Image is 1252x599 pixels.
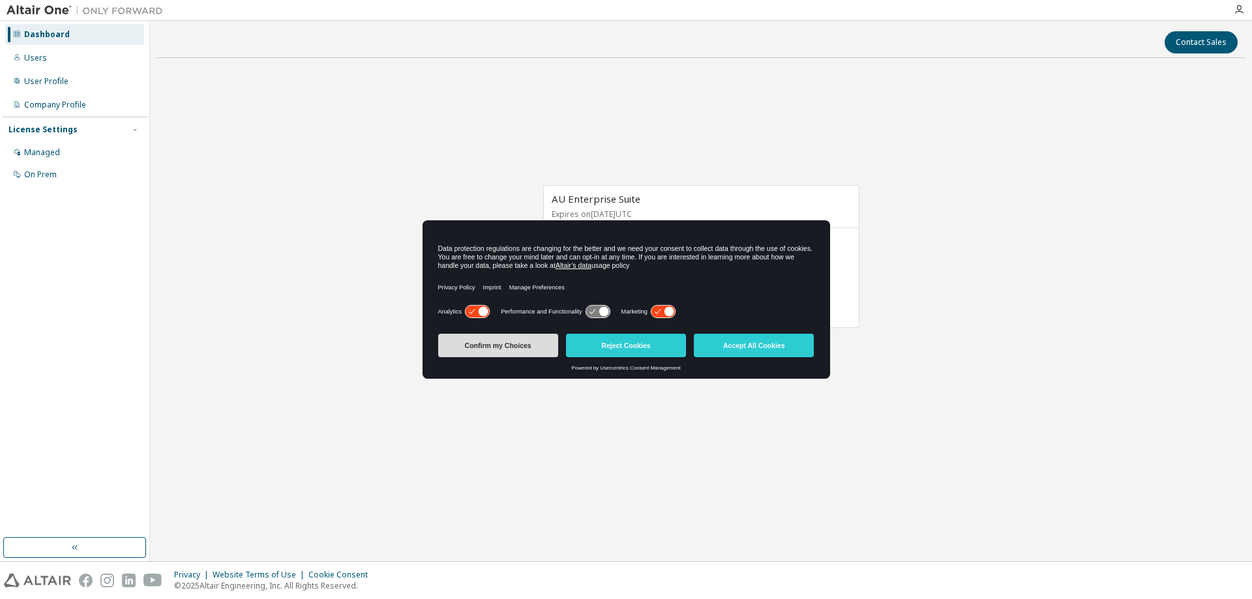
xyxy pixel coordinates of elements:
div: Dashboard [24,29,70,40]
p: © 2025 Altair Engineering, Inc. All Rights Reserved. [174,580,376,591]
img: altair_logo.svg [4,574,71,587]
div: Users [24,53,47,63]
img: instagram.svg [100,574,114,587]
div: Website Terms of Use [213,570,308,580]
img: linkedin.svg [122,574,136,587]
img: facebook.svg [79,574,93,587]
span: AU Enterprise Suite [552,192,640,205]
p: Expires on [DATE] UTC [552,209,848,220]
div: User Profile [24,76,68,87]
div: License Settings [8,124,78,135]
div: On Prem [24,169,57,180]
div: Company Profile [24,100,86,110]
img: youtube.svg [143,574,162,587]
button: Contact Sales [1165,31,1238,53]
div: Cookie Consent [308,570,376,580]
div: Managed [24,147,60,158]
img: Altair One [7,4,170,17]
div: Privacy [174,570,213,580]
